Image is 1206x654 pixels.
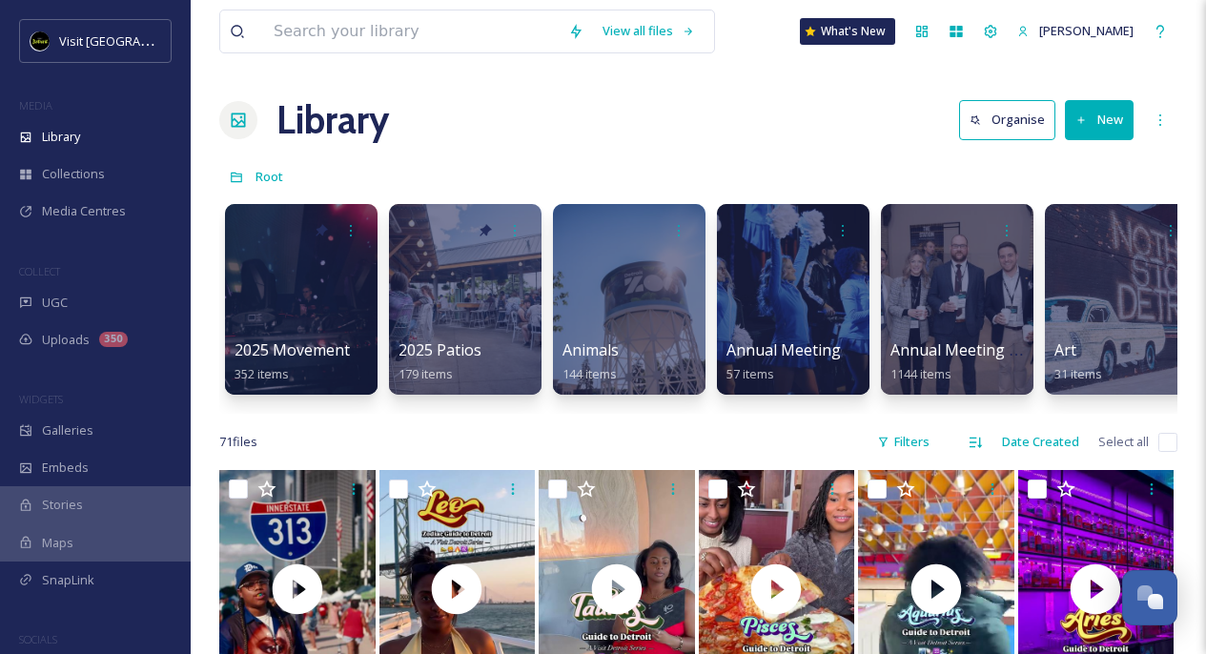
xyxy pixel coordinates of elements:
span: WIDGETS [19,392,63,406]
span: Uploads [42,331,90,349]
span: 2025 Movement [235,339,350,360]
span: Media Centres [42,202,126,220]
a: 2025 Patios179 items [399,341,481,382]
a: Root [256,165,283,188]
span: MEDIA [19,98,52,112]
span: Collections [42,165,105,183]
a: Library [276,92,389,149]
span: Annual Meeting [726,339,841,360]
span: 2025 Patios [399,339,481,360]
span: Stories [42,496,83,514]
span: 71 file s [219,433,257,451]
span: COLLECT [19,264,60,278]
a: Art31 items [1054,341,1102,382]
span: 352 items [235,365,289,382]
input: Search your library [264,10,559,52]
span: Embeds [42,459,89,477]
button: New [1065,100,1134,139]
a: Annual Meeting57 items [726,341,841,382]
span: SOCIALS [19,632,57,646]
span: 31 items [1054,365,1102,382]
a: Annual Meeting (Eblast)1144 items [890,341,1062,382]
span: Annual Meeting (Eblast) [890,339,1062,360]
div: 350 [99,332,128,347]
span: UGC [42,294,68,312]
a: Animals144 items [562,341,619,382]
span: Visit [GEOGRAPHIC_DATA] [59,31,207,50]
span: Select all [1098,433,1149,451]
a: View all files [593,12,705,50]
button: Organise [959,100,1055,139]
span: Art [1054,339,1076,360]
a: What's New [800,18,895,45]
span: 144 items [562,365,617,382]
span: 179 items [399,365,453,382]
span: [PERSON_NAME] [1039,22,1134,39]
span: 1144 items [890,365,951,382]
img: VISIT%20DETROIT%20LOGO%20-%20BLACK%20BACKGROUND.png [31,31,50,51]
button: Open Chat [1122,570,1177,625]
a: [PERSON_NAME] [1008,12,1143,50]
span: Galleries [42,421,93,439]
span: Root [256,168,283,185]
span: Animals [562,339,619,360]
span: Maps [42,534,73,552]
span: Library [42,128,80,146]
div: Date Created [992,423,1089,460]
span: 57 items [726,365,774,382]
span: SnapLink [42,571,94,589]
a: 2025 Movement352 items [235,341,350,382]
a: Organise [959,100,1065,139]
div: Filters [868,423,939,460]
